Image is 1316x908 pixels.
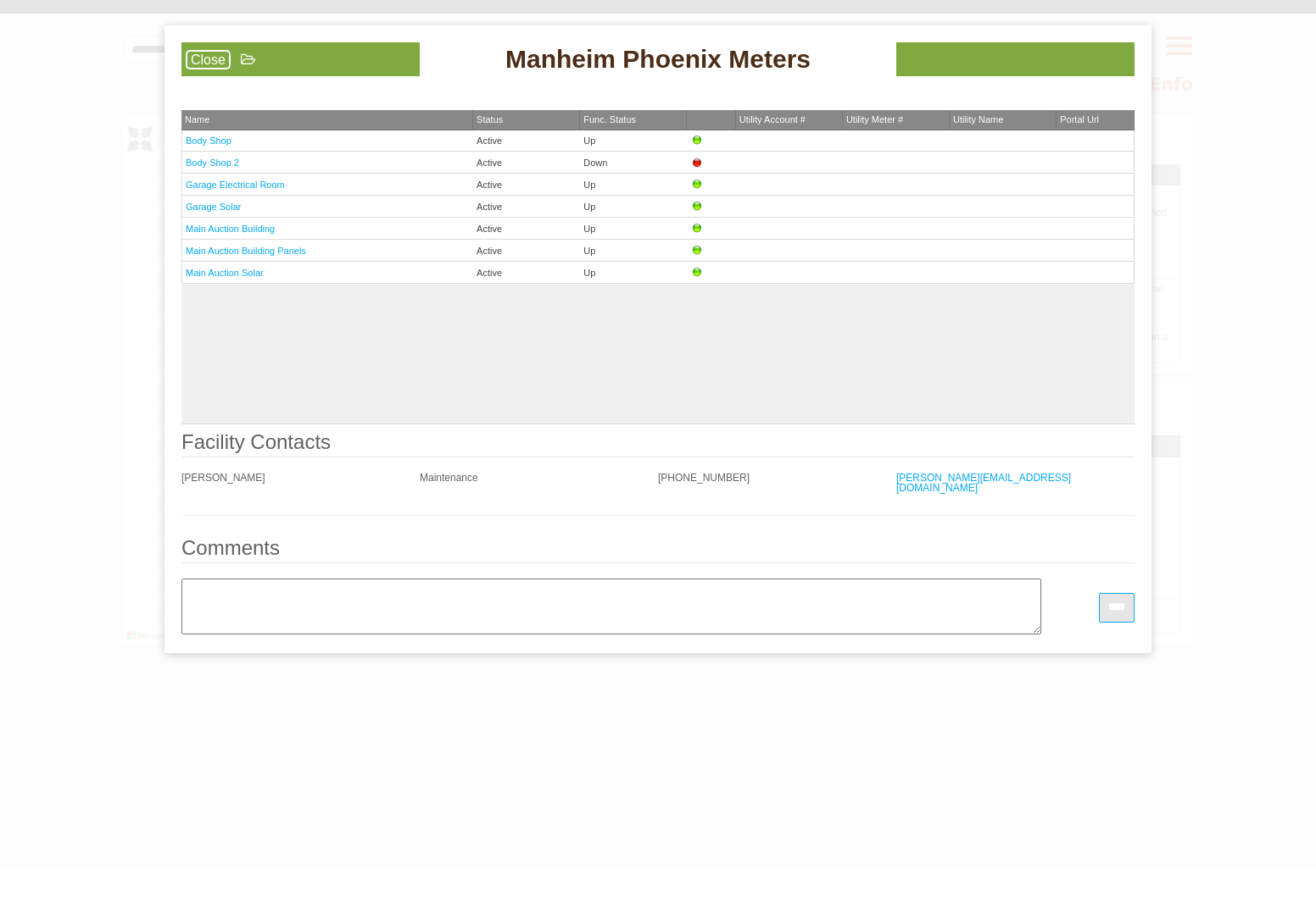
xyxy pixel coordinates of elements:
[186,158,239,168] a: Body Shop 2
[580,240,687,262] td: Up
[1057,110,1135,130] th: Portal Url
[583,114,636,125] span: Func. Status
[473,110,580,130] th: Status
[843,110,950,130] th: Utility Meter #
[186,136,231,146] a: Body Shop
[580,110,687,130] th: Func. Status
[846,114,903,125] span: Utility Meter #
[186,246,306,256] a: Main Auction Building Panels
[473,218,580,240] td: Active
[739,114,806,125] span: Utility Account #
[473,152,580,174] td: Active
[185,114,209,125] span: Name
[687,110,735,130] th: &nbsp;
[420,472,478,484] span: Maintenance
[580,196,687,218] td: Up
[690,200,704,213] img: Up
[658,472,750,484] span: [PHONE_NUMBER]
[473,262,580,284] td: Active
[181,432,1135,457] legend: Facility Contacts
[186,224,275,234] a: Main Auction Building
[473,196,580,218] td: Active
[690,222,704,235] img: Up
[186,180,285,190] a: Garage Electrical Room
[950,110,1057,130] th: Utility Name
[953,114,1003,125] span: Utility Name
[690,244,704,257] img: Up
[186,50,231,69] a: Close
[473,174,580,196] td: Active
[1060,114,1099,125] span: Portal Url
[473,130,580,152] td: Active
[690,266,704,280] img: Up
[477,114,503,125] span: Status
[580,174,687,196] td: Up
[690,134,704,147] img: Up
[473,240,580,262] td: Active
[186,268,264,278] a: Main Auction Solar
[181,110,473,130] th: Name
[690,156,704,169] img: Down
[580,152,687,174] td: Down
[690,178,704,191] img: Up
[580,130,687,152] td: Up
[896,472,1071,494] a: [PERSON_NAME][EMAIL_ADDRESS][DOMAIN_NAME]
[181,538,1135,563] legend: Comments
[580,218,687,240] td: Up
[580,262,687,284] td: Up
[186,202,241,212] a: Garage Solar
[736,110,843,130] th: Utility Account #
[505,42,811,76] span: Manheim Phoenix Meters
[181,472,265,484] span: [PERSON_NAME]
